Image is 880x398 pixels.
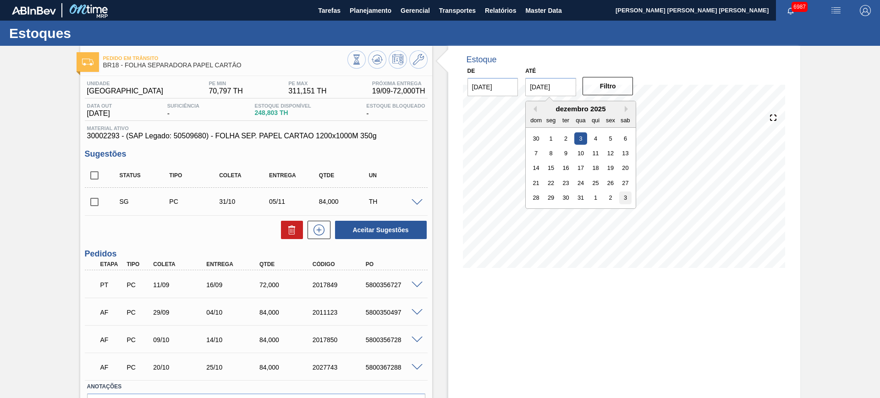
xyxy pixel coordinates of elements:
[87,380,425,393] label: Anotações
[526,105,636,113] div: dezembro 2025
[619,132,632,144] div: Choose sábado, 6 de dezembro de 2025
[317,172,372,179] div: Qtde
[98,330,126,350] div: Aguardando Faturamento
[467,78,518,96] input: dd/mm/yyyy
[217,198,272,205] div: 31/10/2025
[217,172,272,179] div: Coleta
[583,77,633,95] button: Filtro
[124,281,152,289] div: Pedido de Compra
[117,172,173,179] div: Status
[575,191,587,204] div: Choose quarta-feira, 31 de dezembro de 2025
[575,147,587,159] div: Choose quarta-feira, 10 de dezembro de 2025
[368,50,386,69] button: Atualizar Gráfico
[98,261,126,267] div: Etapa
[530,147,542,159] div: Choose domingo, 7 de dezembro de 2025
[87,109,112,118] span: [DATE]
[545,177,557,189] div: Choose segunda-feira, 22 de dezembro de 2025
[367,172,422,179] div: UN
[605,191,617,204] div: Choose sexta-feira, 2 de janeiro de 2026
[530,114,542,126] div: dom
[545,132,557,144] div: Choose segunda-feira, 1 de dezembro de 2025
[530,106,537,112] button: Previous Month
[12,6,56,15] img: TNhmsLtSVTkK8tSr43FrP2fwEKptu5GPRR3wAAAABJRU5ErkJggg==
[529,131,633,205] div: month 2025-12
[530,132,542,144] div: Choose domingo, 30 de novembro de 2025
[151,336,210,343] div: 09/10/2025
[124,309,152,316] div: Pedido de Compra
[167,198,222,205] div: Pedido de Compra
[310,364,370,371] div: 2027743
[303,221,330,239] div: Nova sugestão
[792,2,808,12] span: 6987
[204,261,264,267] div: Entrega
[363,364,423,371] div: 5800367288
[605,114,617,126] div: sex
[619,114,632,126] div: sab
[575,162,587,174] div: Choose quarta-feira, 17 de dezembro de 2025
[545,191,557,204] div: Choose segunda-feira, 29 de dezembro de 2025
[98,275,126,295] div: Pedido em Trânsito
[124,261,152,267] div: Tipo
[257,364,317,371] div: 84,000
[124,364,152,371] div: Pedido de Compra
[363,336,423,343] div: 5800356728
[310,336,370,343] div: 2017850
[589,177,602,189] div: Choose quinta-feira, 25 de dezembro de 2025
[9,28,172,38] h1: Estoques
[589,114,602,126] div: qui
[151,281,210,289] div: 11/09/2025
[363,261,423,267] div: PO
[98,302,126,322] div: Aguardando Faturamento
[389,50,407,69] button: Programar Estoque
[255,103,311,109] span: Estoque Disponível
[165,103,202,118] div: -
[560,162,572,174] div: Choose terça-feira, 16 de dezembro de 2025
[619,162,632,174] div: Choose sábado, 20 de dezembro de 2025
[257,336,317,343] div: 84,000
[267,198,322,205] div: 05/11/2025
[318,5,341,16] span: Tarefas
[87,87,164,95] span: [GEOGRAPHIC_DATA]
[589,147,602,159] div: Choose quinta-feira, 11 de dezembro de 2025
[310,281,370,289] div: 2017849
[605,177,617,189] div: Choose sexta-feira, 26 de dezembro de 2025
[257,309,317,316] div: 84,000
[317,198,372,205] div: 84,000
[525,78,576,96] input: dd/mm/yyyy
[525,5,561,16] span: Master Data
[100,281,123,289] p: PT
[87,81,164,86] span: Unidade
[85,149,428,159] h3: Sugestões
[560,191,572,204] div: Choose terça-feira, 30 de dezembro de 2025
[167,103,199,109] span: Suficiência
[605,147,617,159] div: Choose sexta-feira, 12 de dezembro de 2025
[255,109,311,116] span: 248,803 TH
[98,357,126,377] div: Aguardando Faturamento
[625,106,631,112] button: Next Month
[151,364,210,371] div: 20/10/2025
[167,172,222,179] div: Tipo
[401,5,430,16] span: Gerencial
[560,132,572,144] div: Choose terça-feira, 2 de dezembro de 2025
[288,87,326,95] span: 311,151 TH
[363,309,423,316] div: 5800350497
[117,198,173,205] div: Sugestão Criada
[103,62,347,69] span: BR18 - FOLHA SEPARADORA PAPEL CARTÃO
[87,132,425,140] span: 30002293 - (SAP Legado: 50509680) - FOLHA SEP. PAPEL CARTAO 1200x1000M 350g
[367,198,422,205] div: TH
[372,87,425,95] span: 19/09 - 72,000 TH
[204,364,264,371] div: 25/10/2025
[124,336,152,343] div: Pedido de Compra
[151,261,210,267] div: Coleta
[87,103,112,109] span: Data out
[363,281,423,289] div: 5800356727
[267,172,322,179] div: Entrega
[560,114,572,126] div: ter
[204,309,264,316] div: 04/10/2025
[485,5,516,16] span: Relatórios
[525,68,536,74] label: Até
[204,336,264,343] div: 14/10/2025
[575,114,587,126] div: qua
[409,50,428,69] button: Ir ao Master Data / Geral
[575,132,587,144] div: Choose quarta-feira, 3 de dezembro de 2025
